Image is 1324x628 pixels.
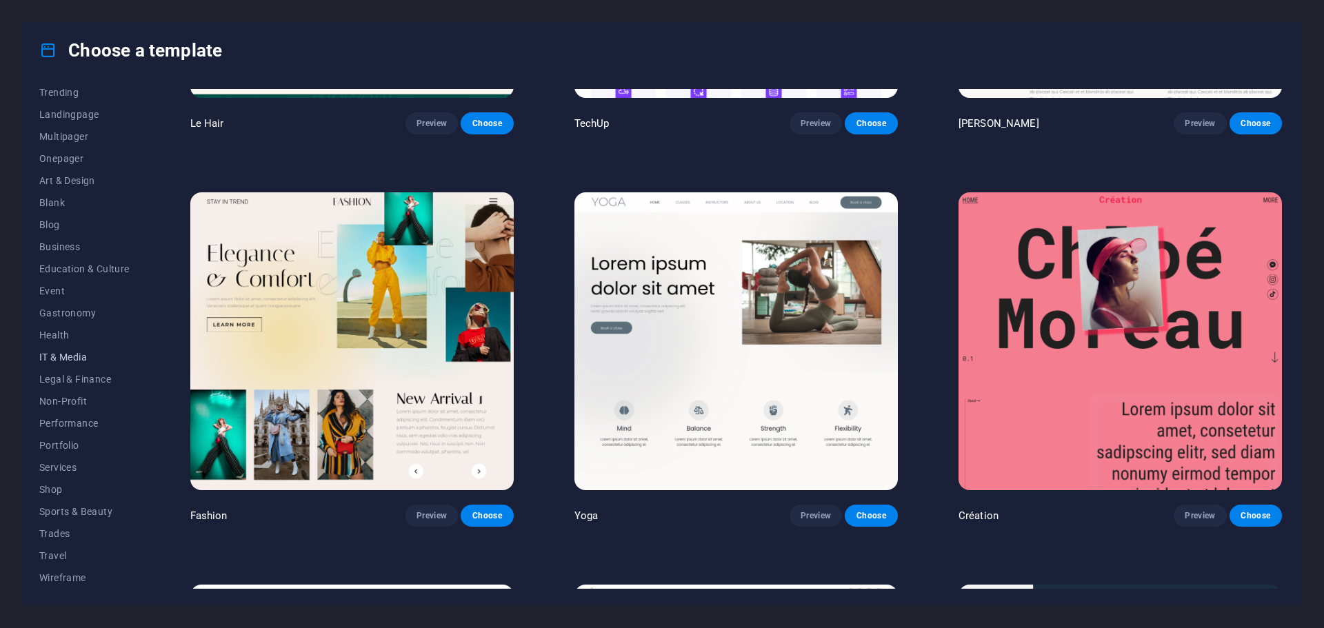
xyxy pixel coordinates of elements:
[39,214,130,236] button: Blog
[39,412,130,434] button: Performance
[1230,112,1282,134] button: Choose
[39,192,130,214] button: Blank
[39,330,130,341] span: Health
[39,39,222,61] h4: Choose a template
[39,390,130,412] button: Non-Profit
[39,125,130,148] button: Multipager
[39,484,130,495] span: Shop
[190,192,514,490] img: Fashion
[39,374,130,385] span: Legal & Finance
[39,434,130,456] button: Portfolio
[405,505,458,527] button: Preview
[39,418,130,429] span: Performance
[417,510,447,521] span: Preview
[801,510,831,521] span: Preview
[574,192,898,490] img: Yoga
[1174,505,1226,527] button: Preview
[39,478,130,500] button: Shop
[39,567,130,589] button: Wireframe
[39,148,130,170] button: Onepager
[39,307,130,318] span: Gastronomy
[845,112,897,134] button: Choose
[39,396,130,407] span: Non-Profit
[39,219,130,230] span: Blog
[39,103,130,125] button: Landingpage
[1241,118,1271,129] span: Choose
[190,117,224,130] p: Le Hair
[39,236,130,258] button: Business
[790,112,842,134] button: Preview
[405,112,458,134] button: Preview
[39,545,130,567] button: Travel
[39,462,130,473] span: Services
[472,510,502,521] span: Choose
[39,302,130,324] button: Gastronomy
[790,505,842,527] button: Preview
[574,509,599,523] p: Yoga
[1241,510,1271,521] span: Choose
[39,131,130,142] span: Multipager
[39,528,130,539] span: Trades
[959,117,1039,130] p: [PERSON_NAME]
[417,118,447,129] span: Preview
[39,368,130,390] button: Legal & Finance
[959,509,999,523] p: Création
[39,109,130,120] span: Landingpage
[801,118,831,129] span: Preview
[1230,505,1282,527] button: Choose
[959,192,1282,490] img: Création
[39,263,130,274] span: Education & Culture
[39,523,130,545] button: Trades
[39,241,130,252] span: Business
[39,324,130,346] button: Health
[856,118,886,129] span: Choose
[39,87,130,98] span: Trending
[461,112,513,134] button: Choose
[39,440,130,451] span: Portfolio
[39,258,130,280] button: Education & Culture
[39,280,130,302] button: Event
[1185,510,1215,521] span: Preview
[39,352,130,363] span: IT & Media
[39,285,130,296] span: Event
[39,175,130,186] span: Art & Design
[39,346,130,368] button: IT & Media
[574,117,610,130] p: TechUp
[39,506,130,517] span: Sports & Beauty
[39,153,130,164] span: Onepager
[845,505,897,527] button: Choose
[39,550,130,561] span: Travel
[39,572,130,583] span: Wireframe
[856,510,886,521] span: Choose
[39,197,130,208] span: Blank
[1174,112,1226,134] button: Preview
[39,81,130,103] button: Trending
[461,505,513,527] button: Choose
[472,118,502,129] span: Choose
[1185,118,1215,129] span: Preview
[190,509,228,523] p: Fashion
[39,456,130,478] button: Services
[39,170,130,192] button: Art & Design
[39,500,130,523] button: Sports & Beauty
